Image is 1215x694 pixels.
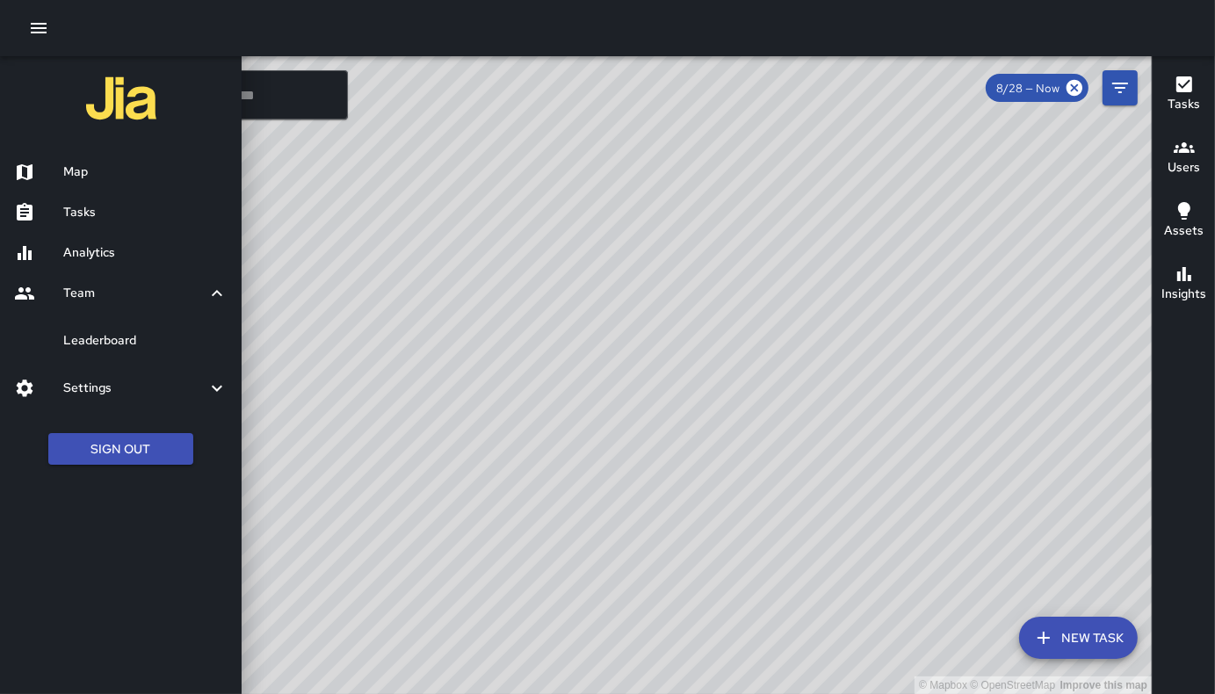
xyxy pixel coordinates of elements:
[63,243,228,263] h6: Analytics
[1168,158,1200,177] h6: Users
[63,163,228,182] h6: Map
[48,433,193,466] button: Sign Out
[63,203,228,222] h6: Tasks
[86,63,156,134] img: jia-logo
[63,379,206,398] h6: Settings
[1019,617,1138,659] button: New Task
[1164,221,1204,241] h6: Assets
[63,331,228,351] h6: Leaderboard
[1161,285,1206,304] h6: Insights
[63,284,206,303] h6: Team
[1168,95,1200,114] h6: Tasks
